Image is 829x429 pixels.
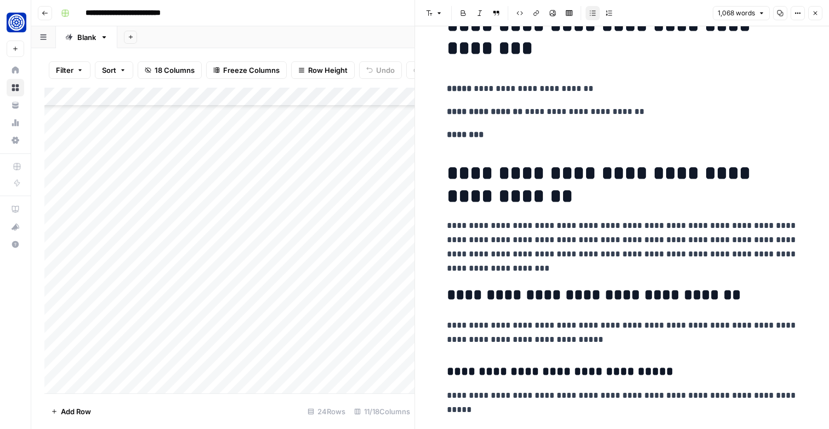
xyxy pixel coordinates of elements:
[223,65,280,76] span: Freeze Columns
[7,236,24,253] button: Help + Support
[95,61,133,79] button: Sort
[303,403,350,420] div: 24 Rows
[44,403,98,420] button: Add Row
[102,65,116,76] span: Sort
[7,61,24,79] a: Home
[77,32,96,43] div: Blank
[7,79,24,96] a: Browse
[376,65,395,76] span: Undo
[718,8,755,18] span: 1,068 words
[206,61,287,79] button: Freeze Columns
[7,114,24,131] a: Usage
[7,131,24,149] a: Settings
[7,218,24,236] button: What's new?
[308,65,348,76] span: Row Height
[49,61,90,79] button: Filter
[350,403,414,420] div: 11/18 Columns
[7,9,24,36] button: Workspace: Fundwell
[7,96,24,114] a: Your Data
[155,65,195,76] span: 18 Columns
[291,61,355,79] button: Row Height
[7,219,24,235] div: What's new?
[61,406,91,417] span: Add Row
[56,65,73,76] span: Filter
[713,6,770,20] button: 1,068 words
[7,201,24,218] a: AirOps Academy
[138,61,202,79] button: 18 Columns
[7,13,26,32] img: Fundwell Logo
[56,26,117,48] a: Blank
[359,61,402,79] button: Undo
